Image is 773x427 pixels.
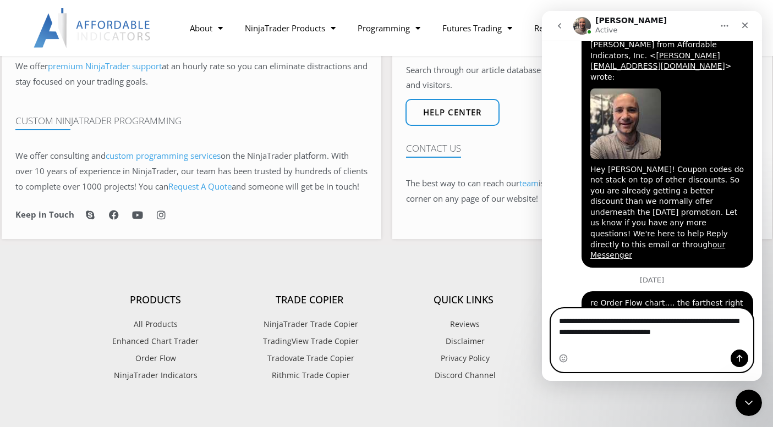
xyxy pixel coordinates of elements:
a: Reviews [387,317,541,331]
a: team [519,178,539,188]
span: Help center [423,108,482,117]
p: [DATE] – [DATE] [541,317,695,331]
span: Tradovate Trade Copier [265,351,354,365]
span: on the NinjaTrader platform. With over 10 years of experience in NinjaTrader, our team has been t... [15,150,368,192]
a: Rithmic Trade Copier [233,368,387,382]
span: Disclaimer [443,334,485,348]
nav: Menu [179,15,599,41]
h4: Products [79,294,233,306]
button: Emoji picker [17,343,26,352]
span: NinjaTrader Trade Copier [261,317,358,331]
div: Hey [PERSON_NAME]! Coupon codes do not stack on top of other discounts. So you are already gettin... [48,153,202,250]
a: NinjaTrader Trade Copier [233,317,387,331]
a: custom programming services [106,150,221,161]
a: [PERSON_NAME][EMAIL_ADDRESS][DOMAIN_NAME] [48,40,183,60]
a: Tradovate Trade Copier [233,351,387,365]
h6: Keep in Touch [15,209,74,220]
div: re Order Flow chart.... the farthest right candle is stuck in middle of chart. How do I get it cl... [48,287,202,330]
iframe: Intercom live chat [542,11,762,381]
a: Disclaimer [387,334,541,348]
span: Reviews [447,317,480,331]
p: The best way to can reach our is through the the help icon in the lower right-hand corner on any ... [406,176,758,207]
span: Rithmic Trade Copier [269,368,350,382]
img: Joel Wyse [48,77,119,148]
div: re Order Flow chart.... the farthest right candle is stuck in middle of chart. How do I get it cl... [40,280,211,336]
a: Enhanced Chart Trader [79,334,233,348]
div: David says… [9,280,211,337]
a: All Products [79,317,233,331]
a: TradingView Trade Copier [233,334,387,348]
span: We offer [15,60,48,71]
h4: Quick Links [387,294,541,306]
button: Send a message… [189,339,206,356]
a: our Messenger [48,229,183,249]
span: Privacy Policy [438,351,490,365]
span: Discord Channel [432,368,496,382]
h4: Contact Us [406,143,758,154]
a: Discord Channel [387,368,541,382]
h4: Operating Hours [541,294,695,306]
a: Order Flow [79,351,233,365]
div: [DATE] [9,265,211,280]
p: Search through our article database for answers to most common questions from customers and visit... [406,63,758,93]
textarea: Message… [9,298,211,328]
a: Request A Quote [168,181,232,192]
a: Privacy Policy [387,351,541,365]
a: NinjaTrader Products [234,15,347,41]
span: Order Flow [135,351,176,365]
span: All Products [134,317,178,331]
span: at an hourly rate so you can eliminate distractions and stay focused on your trading goals. [15,60,368,87]
a: Futures Trading [431,15,523,41]
a: Help center [405,99,500,126]
a: NinjaTrader Indicators [79,368,233,382]
a: Reviews [523,15,576,41]
div: On [DATE] 1:39 PM MDT [PERSON_NAME] from Affordable Indicators, Inc. < > wrote: [48,18,202,72]
img: LogoAI | Affordable Indicators – NinjaTrader [34,8,152,48]
span: NinjaTrader Indicators [114,368,198,382]
p: 8:00 AM – 6:00 PM EST [541,334,695,348]
span: We offer consulting and [15,150,221,161]
iframe: Intercom live chat [736,390,762,416]
h4: Trade Copier [233,294,387,306]
span: TradingView Trade Copier [260,334,359,348]
a: About [179,15,234,41]
a: Programming [347,15,431,41]
span: Enhanced Chart Trader [112,334,199,348]
h4: Custom NinjaTrader Programming [15,115,368,126]
a: premium NinjaTrader support [48,60,162,71]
